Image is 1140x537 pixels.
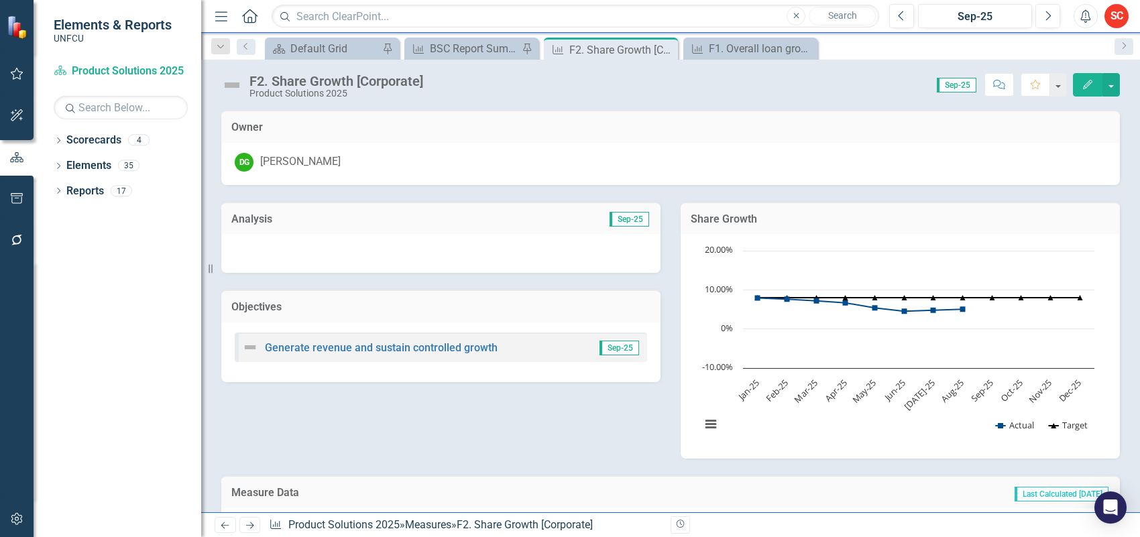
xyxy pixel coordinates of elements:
[872,295,878,300] path: May-25, 8. Target.
[111,185,132,196] div: 17
[231,213,441,225] h3: Analysis
[66,184,104,199] a: Reports
[1078,295,1083,300] path: Dec-25, 8. Target.
[968,377,996,404] text: Sep-25
[1056,377,1084,404] text: Dec-25
[408,40,518,57] a: BSC Report Summary
[1104,4,1129,28] button: SC
[872,306,878,311] path: May-25, 5.37. Actual.
[923,9,1027,25] div: Sep-25
[569,42,675,58] div: F2. Share Growth [Corporate]
[902,309,907,314] path: Jun-25, 4.51. Actual.
[822,377,849,404] text: Apr-25
[960,306,966,312] path: Aug-25, 5.06. Actual.
[66,133,121,148] a: Scorecards
[405,518,451,531] a: Measures
[881,377,908,404] text: Jun-25
[721,322,733,334] text: 0%
[54,96,188,119] input: Search Below...
[701,414,720,433] button: View chart menu, Chart
[705,243,733,255] text: 20.00%
[694,244,1106,445] div: Chart. Highcharts interactive chart.
[702,361,733,373] text: -10.00%
[7,15,30,39] img: ClearPoint Strategy
[1015,487,1108,501] span: Last Calculated [DATE]
[938,377,966,405] text: Aug-25
[128,135,150,146] div: 4
[272,5,879,28] input: Search ClearPoint...
[850,377,878,406] text: May-25
[1026,377,1054,405] text: Nov-25
[755,295,1083,300] g: Target, line 2 of 2 with 12 data points.
[918,4,1032,28] button: Sep-25
[931,308,936,313] path: Jul-25, 4.79. Actual.
[705,283,733,295] text: 10.00%
[785,297,790,302] path: Feb-25, 7.6. Actual.
[242,339,258,355] img: Not Defined
[814,298,819,304] path: Mar-25, 7.2. Actual.
[265,341,498,354] a: Generate revenue and sustain controlled growth
[457,518,593,531] div: F2. Share Growth [Corporate]
[960,295,966,300] path: Aug-25, 8. Target.
[290,40,379,57] div: Default Grid
[937,78,976,93] span: Sep-25
[54,33,172,44] small: UNFCU
[231,487,596,499] h3: Measure Data
[260,154,341,170] div: [PERSON_NAME]
[1048,295,1053,300] path: Nov-25, 8. Target.
[691,213,1110,225] h3: Share Growth
[755,296,966,314] g: Actual, line 1 of 2 with 12 data points.
[269,518,661,533] div: » »
[54,17,172,33] span: Elements & Reports
[610,212,649,227] span: Sep-25
[1019,295,1024,300] path: Oct-25, 8. Target.
[430,40,518,57] div: BSC Report Summary
[931,295,936,300] path: Jul-25, 8. Target.
[902,295,907,300] path: Jun-25, 8. Target.
[809,7,876,25] button: Search
[54,64,188,79] a: Product Solutions 2025
[901,377,937,412] text: [DATE]-25
[990,295,995,300] path: Sep-25, 8. Target.
[1049,419,1088,431] button: Show Target
[687,40,814,57] a: F1. Overall loan growth, including sold loans [Corporate]
[828,10,857,21] span: Search
[600,341,639,355] span: Sep-25
[791,377,819,405] text: Mar-25
[755,296,760,301] path: Jan-25, 7.9. Actual.
[249,74,423,88] div: F2. Share Growth [Corporate]
[763,377,791,404] text: Feb-25
[843,300,848,306] path: Apr-25, 6.67. Actual.
[694,244,1101,445] svg: Interactive chart
[235,153,253,172] div: DG
[231,121,1110,133] h3: Owner
[288,518,400,531] a: Product Solutions 2025
[735,377,762,404] text: Jan-25
[998,377,1025,404] text: Oct-25
[843,295,848,300] path: Apr-25, 8. Target.
[249,88,423,99] div: Product Solutions 2025
[118,160,139,172] div: 35
[231,301,650,313] h3: Objectives
[709,40,814,57] div: F1. Overall loan growth, including sold loans [Corporate]
[66,158,111,174] a: Elements
[268,40,379,57] a: Default Grid
[996,419,1034,431] button: Show Actual
[221,74,243,96] img: Not Defined
[1094,491,1127,524] div: Open Intercom Messenger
